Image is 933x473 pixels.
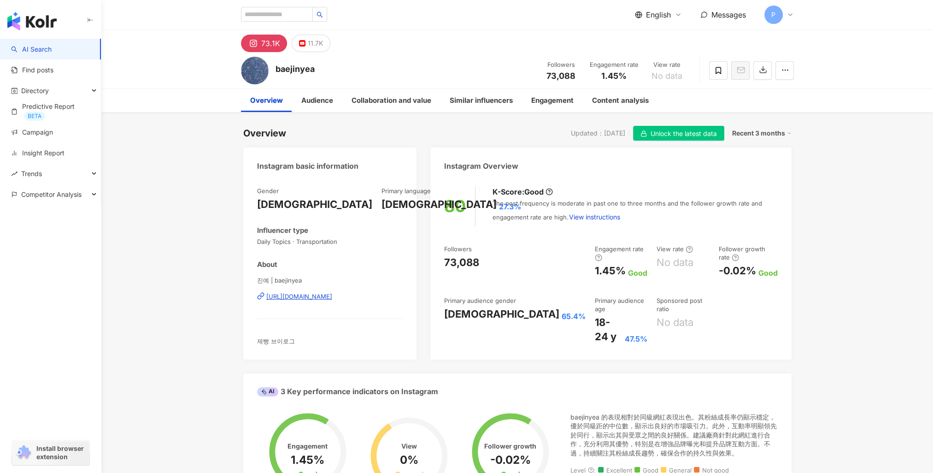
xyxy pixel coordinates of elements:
[257,260,277,269] div: About
[352,95,431,106] div: Collaboration and value
[546,71,575,81] span: 73,088
[257,292,403,301] a: [URL][DOMAIN_NAME]
[569,208,621,226] button: View instructions
[719,264,756,278] div: -0.02%
[562,311,586,321] div: 65.4%
[657,255,693,270] div: No data
[493,199,777,226] div: The post frequency is moderate in past one to three months and the follower growth rate and engag...
[444,255,479,270] div: 73,088
[21,163,42,184] span: Trends
[11,148,65,158] a: Insight Report
[12,440,89,465] a: chrome extensionInstall browser extension
[657,296,709,313] div: Sponsored post ratio
[711,10,746,19] span: Messages
[450,95,513,106] div: Similar influencers
[36,444,87,461] span: Install browser extension
[257,387,278,396] div: AI
[257,276,403,284] span: 진예 | baejinyea
[257,187,279,195] div: Gender
[625,334,647,344] div: 47.5%
[595,264,626,278] div: 1.45%
[266,292,332,301] div: [URL][DOMAIN_NAME]
[317,12,323,18] span: search
[651,126,717,141] span: Unlock the latest data
[592,95,649,106] div: Content analysis
[257,197,372,212] div: [DEMOGRAPHIC_DATA]
[484,443,536,450] div: Follower growth
[292,35,330,52] button: 11.7K
[633,126,724,141] button: Unlock the latest data
[657,245,693,253] div: View rate
[21,184,82,205] span: Competitor Analysis
[11,65,53,75] a: Find posts
[569,213,620,221] span: View instructions
[732,127,792,139] div: Recent 3 months
[291,454,324,467] div: 1.45%
[444,307,559,321] div: [DEMOGRAPHIC_DATA]
[493,187,553,197] div: K-Score :
[490,454,531,467] div: -0.02%
[719,245,778,262] div: Follower growth rate
[650,60,685,70] div: View rate
[758,268,778,278] div: Good
[301,95,333,106] div: Audience
[257,237,403,246] span: Daily Topics · Transportation
[241,35,287,52] button: 73.1K
[21,80,49,101] span: Directory
[257,386,438,396] div: 3 Key performance indicators on Instagram
[570,413,778,458] div: baejinyea 的表現相對於同級網紅表現出色。其粉絲成長率仍顯示穩定，優於同級距的中位數，顯示出良好的市場吸引力。此外，互動率明顯領先於同行，顯示出其與受眾之間的良好關係。建議廠商針對此網紅...
[524,187,544,197] div: Good
[11,171,18,177] span: rise
[444,197,466,216] div: 80
[257,337,295,345] span: 제빵 브이로그
[11,45,52,54] a: searchAI Search
[531,95,574,106] div: Engagement
[444,161,518,171] div: Instagram Overview
[308,37,323,50] div: 11.7K
[646,10,671,20] span: English
[381,197,497,212] div: [DEMOGRAPHIC_DATA]
[15,445,32,460] img: chrome extension
[381,187,431,195] div: Primary language
[595,315,622,344] div: 18-24 y
[595,296,647,313] div: Primary audience age
[250,95,283,106] div: Overview
[628,268,647,278] div: Good
[444,296,516,305] div: Primary audience gender
[595,245,647,262] div: Engagement rate
[241,57,269,84] img: KOL Avatar
[601,71,627,81] span: 1.45%
[288,443,328,450] div: Engagement
[257,161,358,171] div: Instagram basic information
[401,443,417,450] div: View
[444,245,472,253] div: Followers
[11,128,53,137] a: Campaign
[11,102,94,121] a: Predictive ReportBETA
[657,315,693,330] div: No data
[257,225,308,235] div: Influencer type
[243,127,286,140] div: Overview
[590,60,639,70] div: Engagement rate
[276,63,315,75] div: baejinyea
[400,454,418,467] div: 0%
[499,201,521,212] span: 27.3%
[571,130,625,137] div: Updated：[DATE]
[651,71,682,81] span: No data
[544,60,579,70] div: Followers
[7,12,57,30] img: logo
[771,10,775,20] span: P
[261,37,280,50] div: 73.1K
